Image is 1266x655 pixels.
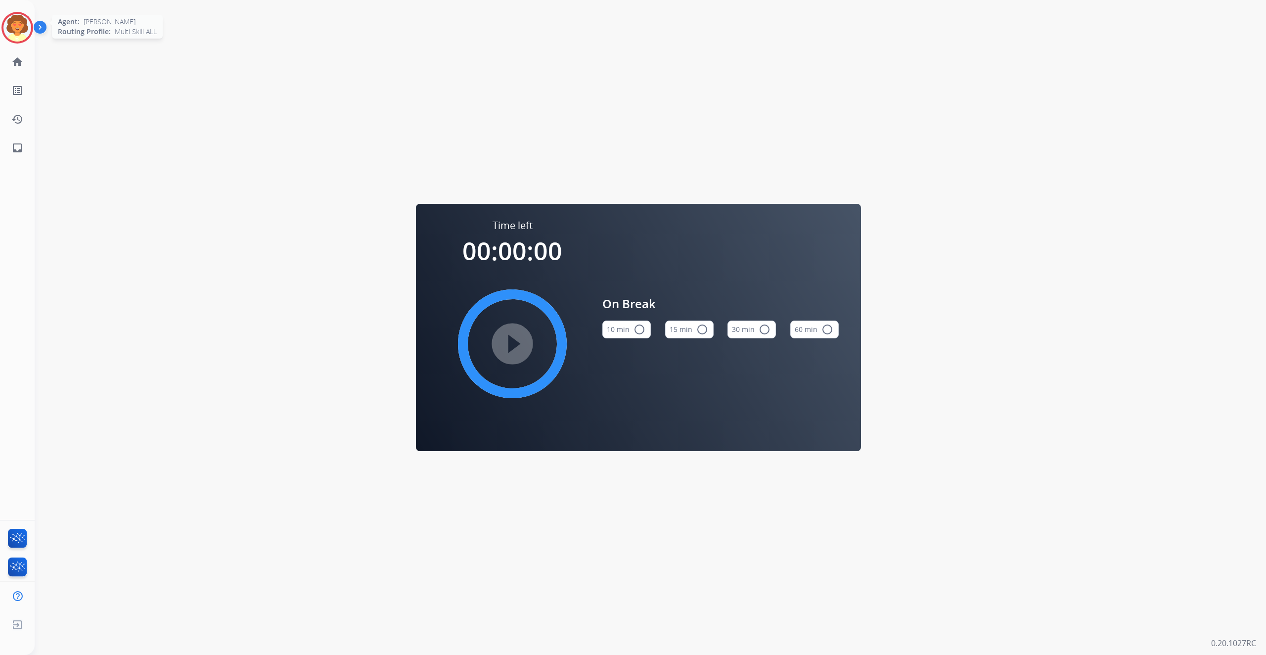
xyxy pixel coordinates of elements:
[1211,637,1256,649] p: 0.20.1027RC
[696,324,708,335] mat-icon: radio_button_unchecked
[790,321,839,338] button: 60 min
[602,321,651,338] button: 10 min
[11,113,23,125] mat-icon: history
[462,234,562,268] span: 00:00:00
[58,17,80,27] span: Agent:
[11,142,23,154] mat-icon: inbox
[602,295,839,313] span: On Break
[821,324,833,335] mat-icon: radio_button_unchecked
[727,321,776,338] button: 30 min
[11,85,23,96] mat-icon: list_alt
[3,14,31,42] img: avatar
[665,321,714,338] button: 15 min
[58,27,111,37] span: Routing Profile:
[633,324,645,335] mat-icon: radio_button_unchecked
[115,27,157,37] span: Multi Skill ALL
[493,219,533,233] span: Time left
[759,324,770,335] mat-icon: radio_button_unchecked
[11,56,23,68] mat-icon: home
[84,17,136,27] span: [PERSON_NAME]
